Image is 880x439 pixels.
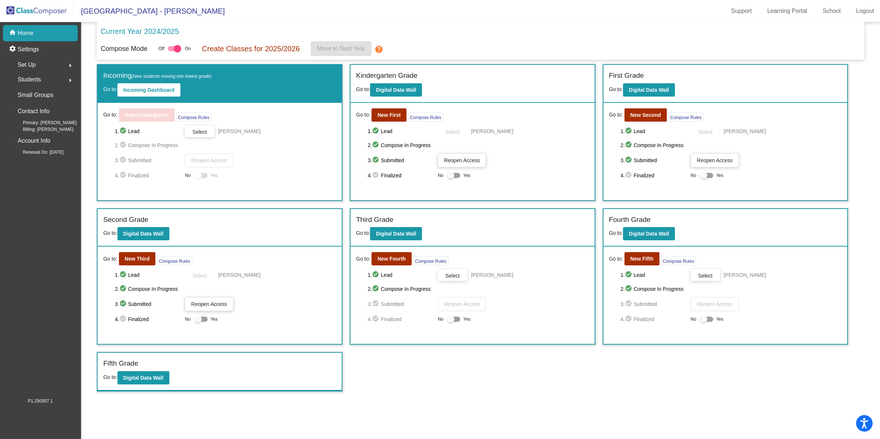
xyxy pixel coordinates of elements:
[625,271,634,279] mat-icon: check_circle
[368,141,589,150] span: 2. Compose In Progress
[103,374,117,380] span: Go to:
[691,125,720,137] button: Select
[101,26,179,37] p: Current Year 2024/2025
[119,141,128,150] mat-icon: check_circle
[211,171,218,180] span: Yes
[356,255,370,263] span: Go to:
[103,86,117,92] span: Go to:
[691,172,696,179] span: No
[119,171,128,180] mat-icon: check_circle
[444,301,480,307] span: Reopen Access
[117,83,180,97] button: Incoming Dashboard
[438,269,467,281] button: Select
[623,83,675,97] button: Digital Data Wall
[377,256,406,262] b: New Fourth
[620,271,687,279] span: 1. Lead
[625,156,634,165] mat-icon: check_circle
[438,153,486,167] button: Reopen Access
[630,256,654,262] b: New Fifth
[117,371,169,384] button: Digital Data Wall
[103,70,211,81] label: Incoming
[372,141,381,150] mat-icon: check_circle
[356,111,370,119] span: Go to:
[356,86,370,92] span: Go to:
[691,316,696,323] span: No
[368,156,434,165] span: 3. Submitted
[119,315,128,324] mat-icon: check_circle
[463,315,471,324] span: Yes
[625,300,634,309] mat-icon: check_circle
[191,301,227,307] span: Reopen Access
[356,230,370,236] span: Go to:
[119,300,128,309] mat-icon: check_circle
[377,112,401,118] b: New First
[691,297,739,311] button: Reopen Access
[620,285,842,293] span: 2. Compose In Progress
[368,271,434,279] span: 1. Lead
[218,271,260,279] span: [PERSON_NAME]
[691,269,720,281] button: Select
[18,90,53,100] p: Small Groups
[630,112,661,118] b: New Second
[408,112,443,122] button: Compose Rules
[620,315,687,324] span: 4. Finalized
[311,41,372,56] button: Move to Next Year
[119,252,156,265] button: New Third
[725,5,758,17] a: Support
[438,125,467,137] button: Select
[123,87,175,93] b: Incoming Dashboard
[115,171,181,180] span: 4. Finalized
[103,255,117,263] span: Go to:
[185,125,214,137] button: Select
[115,285,336,293] span: 2. Compose In Progress
[18,45,39,54] p: Settings
[620,141,842,150] span: 2. Compose In Progress
[185,45,191,52] span: On
[625,285,634,293] mat-icon: check_circle
[629,231,669,237] b: Digital Data Wall
[193,129,207,135] span: Select
[18,60,36,70] span: Set Up
[817,5,846,17] a: School
[691,153,739,167] button: Reopen Access
[376,231,416,237] b: Digital Data Wall
[445,273,460,279] span: Select
[18,136,50,146] p: Account Info
[624,252,659,265] button: New Fifth
[609,230,623,236] span: Go to:
[609,86,623,92] span: Go to:
[185,297,233,311] button: Reopen Access
[620,300,687,309] span: 3. Submitted
[372,156,381,165] mat-icon: check_circle
[372,271,381,279] mat-icon: check_circle
[620,171,687,180] span: 4. Finalized
[471,128,513,135] span: [PERSON_NAME]
[620,156,687,165] span: 3. Submitted
[74,5,225,17] span: [GEOGRAPHIC_DATA] - [PERSON_NAME]
[609,111,623,119] span: Go to:
[103,230,117,236] span: Go to:
[356,215,393,225] label: Third Grade
[698,273,712,279] span: Select
[125,256,150,262] b: New Third
[372,285,381,293] mat-icon: check_circle
[625,315,634,324] mat-icon: check_circle
[119,285,128,293] mat-icon: check_circle
[103,111,117,119] span: Go to:
[11,119,77,126] span: Primary: [PERSON_NAME]
[370,227,422,240] button: Digital Data Wall
[761,5,813,17] a: Learning Portal
[463,171,471,180] span: Yes
[176,112,211,122] button: Compose Rules
[115,156,181,165] span: 3. Submitted
[185,153,233,167] button: Reopen Access
[9,29,18,38] mat-icon: home
[211,315,218,324] span: Yes
[18,29,34,38] p: Home
[191,157,227,163] span: Reopen Access
[445,129,460,135] span: Select
[625,171,634,180] mat-icon: check_circle
[202,43,300,54] p: Create Classes for 2025/2026
[18,74,41,85] span: Students
[368,300,434,309] span: 3. Submitted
